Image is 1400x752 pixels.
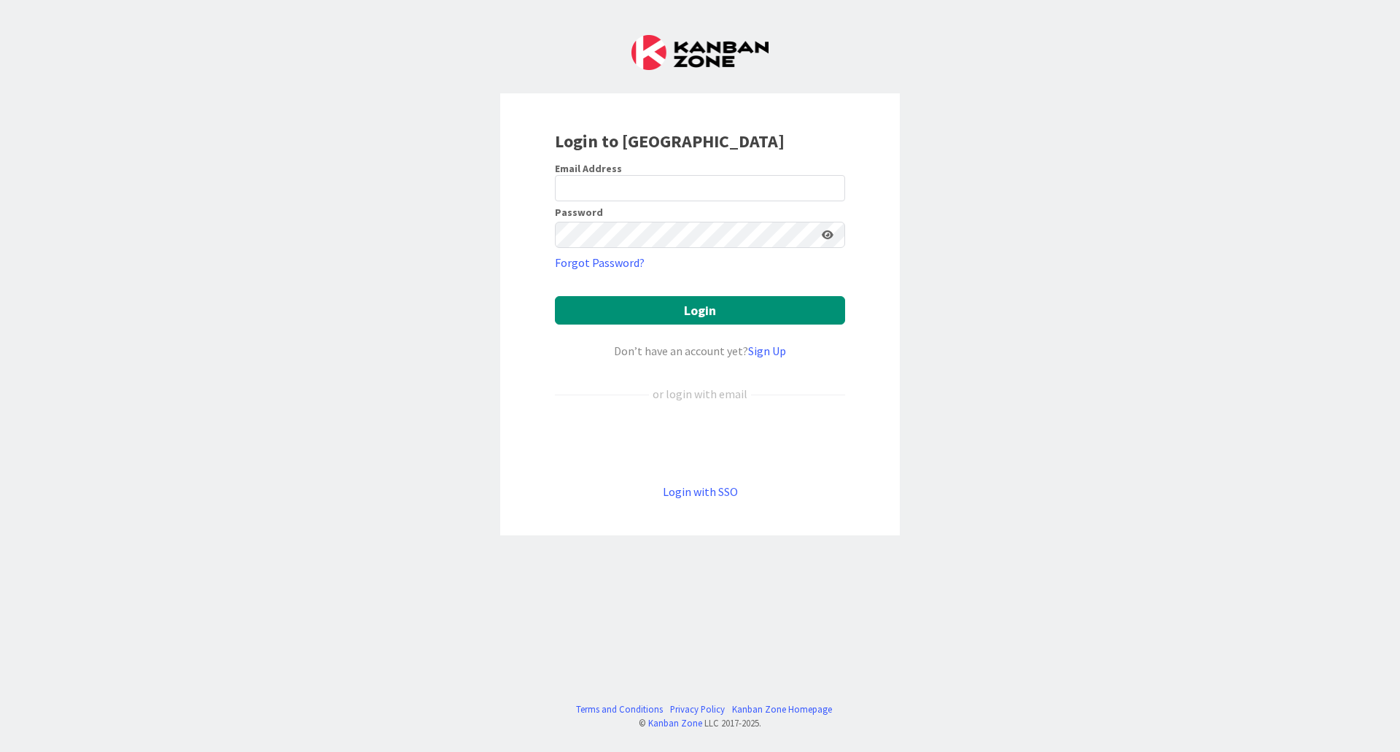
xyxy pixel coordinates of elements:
img: Kanban Zone [631,35,769,70]
a: Login with SSO [663,484,738,499]
a: Kanban Zone Homepage [732,702,832,716]
a: Forgot Password? [555,254,645,271]
div: or login with email [649,385,751,403]
div: Don’t have an account yet? [555,342,845,360]
a: Privacy Policy [670,702,725,716]
div: © LLC 2017- 2025 . [569,716,832,730]
b: Login to [GEOGRAPHIC_DATA] [555,130,785,152]
a: Terms and Conditions [576,702,663,716]
label: Email Address [555,162,622,175]
label: Password [555,207,603,217]
iframe: Kirjaudu Google-tilillä -painike [548,427,852,459]
button: Login [555,296,845,325]
a: Kanban Zone [648,717,702,729]
a: Sign Up [748,344,786,358]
